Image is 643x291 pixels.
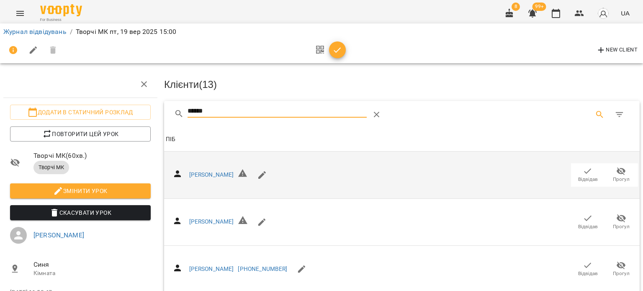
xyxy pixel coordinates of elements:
span: For Business [40,17,82,23]
nav: breadcrumb [3,27,640,37]
span: Додати в статичний розклад [17,107,144,117]
input: Search [188,105,367,118]
button: Фільтр [610,105,630,125]
a: [PERSON_NAME] [189,218,234,225]
h6: Невірний формат телефону ${ phone } [238,168,248,182]
button: Відвідав [571,258,604,281]
span: Творчі МК [33,164,69,171]
a: [PHONE_NUMBER] [238,265,287,272]
span: Відвідав [578,270,598,277]
a: [PERSON_NAME] [189,171,234,178]
p: Кімната [33,269,151,278]
li: / [70,27,72,37]
div: Table Toolbar [164,101,640,128]
span: Скасувати Урок [17,208,144,218]
span: Прогул [613,176,630,183]
button: Прогул [604,210,638,234]
span: Відвідав [578,223,598,230]
div: ПІБ [166,134,175,144]
span: Прогул [613,223,630,230]
button: New Client [594,44,640,57]
span: 8 [512,3,520,11]
div: Sort [166,134,175,144]
a: [PERSON_NAME] [33,231,84,239]
button: Відвідав [571,210,604,234]
p: Творчі МК пт, 19 вер 2025 15:00 [76,27,177,37]
span: UA [621,9,630,18]
span: Творчі МК ( 60 хв. ) [33,151,151,161]
button: Search [590,105,610,125]
span: Повторити цей урок [17,129,144,139]
button: Відвідав [571,163,604,187]
span: Синя [33,260,151,270]
img: Voopty Logo [40,4,82,16]
button: Menu [10,3,30,23]
a: Журнал відвідувань [3,28,67,36]
span: Змінити урок [17,186,144,196]
button: Прогул [604,258,638,281]
span: Прогул [613,270,630,277]
span: Відвідав [578,176,598,183]
h6: Невірний формат телефону ${ phone } [238,215,248,229]
button: Прогул [604,163,638,187]
span: ПІБ [166,134,638,144]
h3: Клієнти ( 13 ) [164,79,640,90]
button: Повторити цей урок [10,126,151,142]
button: UA [617,5,633,21]
img: avatar_s.png [597,8,609,19]
a: [PERSON_NAME] [189,265,234,272]
button: Скасувати Урок [10,205,151,220]
span: New Client [596,45,638,55]
button: Додати в статичний розклад [10,105,151,120]
button: Змінити урок [10,183,151,198]
span: 99+ [532,3,546,11]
